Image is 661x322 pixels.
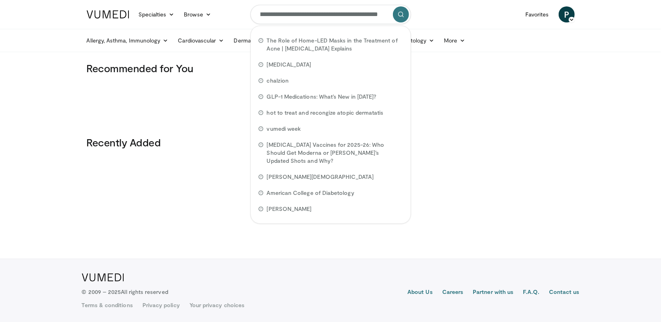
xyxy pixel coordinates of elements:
[82,288,168,296] p: © 2009 – 2025
[82,301,133,309] a: Terms & conditions
[267,109,384,117] span: hot to treat and recongize atopic dermatatis
[87,62,575,75] h3: Recommended for You
[250,5,411,24] input: Search topics, interventions
[473,288,513,298] a: Partner with us
[121,288,168,295] span: All rights reserved
[267,125,301,133] span: vumedi week
[87,136,575,149] h3: Recently Added
[523,288,539,298] a: F.A.Q.
[82,273,124,281] img: VuMedi Logo
[439,32,470,49] a: More
[87,10,129,18] img: VuMedi Logo
[267,61,311,69] span: [MEDICAL_DATA]
[267,141,403,165] span: [MEDICAL_DATA] Vaccines for 2025-26: Who Should Get Moderna or [PERSON_NAME]’s Updated Shots and ...
[134,6,179,22] a: Specialties
[442,288,464,298] a: Careers
[173,32,229,49] a: Cardiovascular
[521,6,554,22] a: Favorites
[267,93,376,101] span: GLP-1 Medications: What’s New in [DATE]?
[267,205,312,213] span: [PERSON_NAME]
[267,173,374,181] span: [PERSON_NAME][DEMOGRAPHIC_DATA]
[82,32,173,49] a: Allergy, Asthma, Immunology
[549,288,580,298] a: Contact us
[189,301,244,309] a: Your privacy choices
[267,77,289,85] span: chalzion
[229,32,280,49] a: Dermatology
[142,301,180,309] a: Privacy policy
[407,288,433,298] a: About Us
[267,189,354,197] span: American College of Diabetology
[384,32,439,49] a: Rheumatology
[267,36,403,53] span: The Role of Home-LED Masks in the Treatment of Acne | [MEDICAL_DATA] Explains
[179,6,216,22] a: Browse
[559,6,575,22] a: P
